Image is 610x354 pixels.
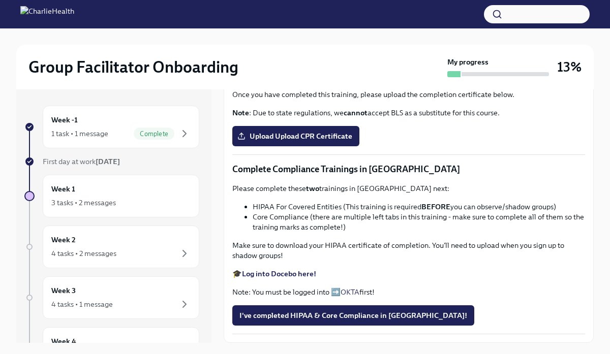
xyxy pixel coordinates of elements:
[239,310,467,320] span: I've completed HIPAA & Core Compliance in [GEOGRAPHIC_DATA]!
[232,108,585,118] p: : Due to state regulations, we accept BLS as a substitute for this course.
[51,114,78,125] h6: Week -1
[447,57,489,67] strong: My progress
[51,285,76,296] h6: Week 3
[28,57,238,77] h2: Group Facilitator Onboarding
[253,212,585,232] li: Core Compliance (there are multiple left tabs in this training - make sure to complete all of the...
[557,58,582,76] h3: 13%
[24,106,199,148] a: Week -11 task • 1 messageComplete
[51,183,75,195] h6: Week 1
[20,6,74,22] img: CharlieHealth
[96,157,120,166] strong: [DATE]
[24,226,199,268] a: Week 24 tasks • 2 messages
[51,198,116,208] div: 3 tasks • 2 messages
[51,299,113,309] div: 4 tasks • 1 message
[232,269,585,279] p: 🎓
[232,163,585,175] p: Complete Compliance Trainings in [GEOGRAPHIC_DATA]
[232,287,585,297] p: Note: You must be logged into ➡️ first!
[51,234,76,245] h6: Week 2
[341,287,359,297] a: OKTA
[344,108,368,117] strong: cannot
[239,131,352,141] span: Upload Upload CPR Certificate
[51,128,108,139] div: 1 task • 1 message
[232,305,474,326] button: I've completed HIPAA & Core Compliance in [GEOGRAPHIC_DATA]!
[242,269,316,278] a: Log into Docebo here!
[24,156,199,167] a: First day at work[DATE]
[306,184,319,193] strong: two
[421,202,450,211] strong: BEFORE
[232,126,359,146] label: Upload Upload CPR Certificate
[51,248,116,259] div: 4 tasks • 2 messages
[232,240,585,261] p: Make sure to download your HIPAA certificate of completion. You'll need to upload when you sign u...
[24,276,199,319] a: Week 34 tasks • 1 message
[134,130,174,138] span: Complete
[253,202,585,212] li: HIPAA For Covered Entities (This training is required you can observe/shadow groups)
[43,157,120,166] span: First day at work
[232,183,585,194] p: Please complete these trainings in [GEOGRAPHIC_DATA] next:
[232,108,249,117] strong: Note
[24,175,199,217] a: Week 13 tasks • 2 messages
[51,336,76,347] h6: Week 4
[232,89,585,100] p: Once you have completed this training, please upload the completion certificate below.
